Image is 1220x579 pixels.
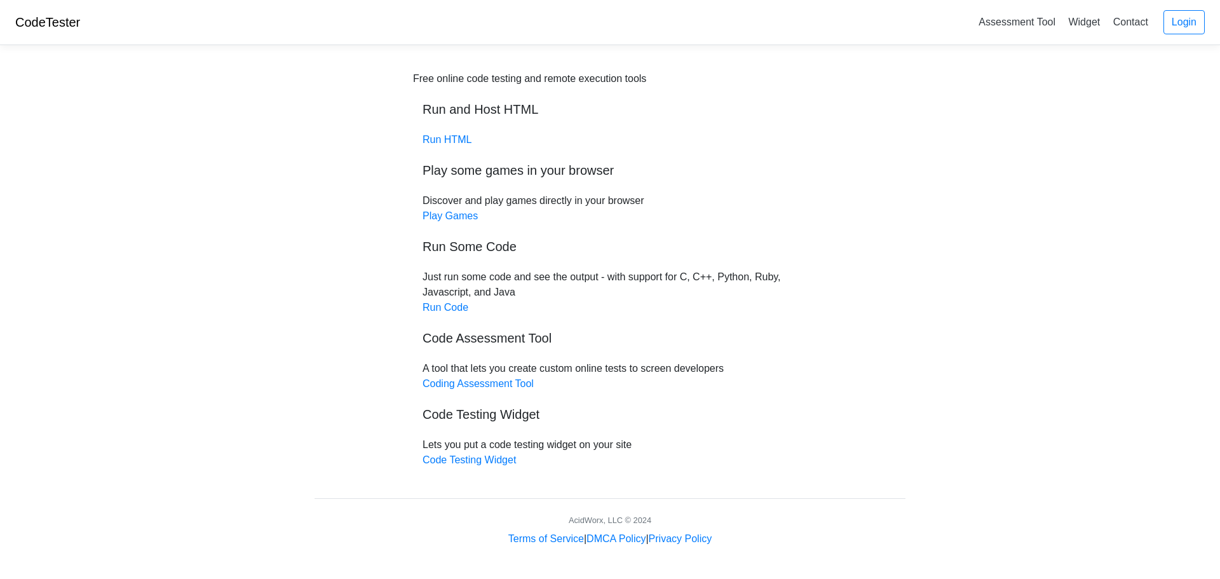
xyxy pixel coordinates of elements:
a: Play Games [423,210,478,221]
a: Contact [1108,11,1153,32]
h5: Code Testing Widget [423,407,797,422]
h5: Run and Host HTML [423,102,797,117]
a: Assessment Tool [973,11,1061,32]
a: Run HTML [423,134,471,145]
a: Login [1163,10,1205,34]
a: Widget [1063,11,1105,32]
a: DMCA Policy [586,533,646,544]
a: Terms of Service [508,533,584,544]
div: | | [508,531,712,547]
div: Discover and play games directly in your browser Just run some code and see the output - with sup... [413,71,807,468]
a: Run Code [423,302,468,313]
a: Code Testing Widget [423,454,516,465]
h5: Play some games in your browser [423,163,797,178]
h5: Run Some Code [423,239,797,254]
h5: Code Assessment Tool [423,330,797,346]
a: CodeTester [15,15,80,29]
div: AcidWorx, LLC © 2024 [569,514,651,526]
a: Coding Assessment Tool [423,378,534,389]
div: Free online code testing and remote execution tools [413,71,646,86]
a: Privacy Policy [649,533,712,544]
